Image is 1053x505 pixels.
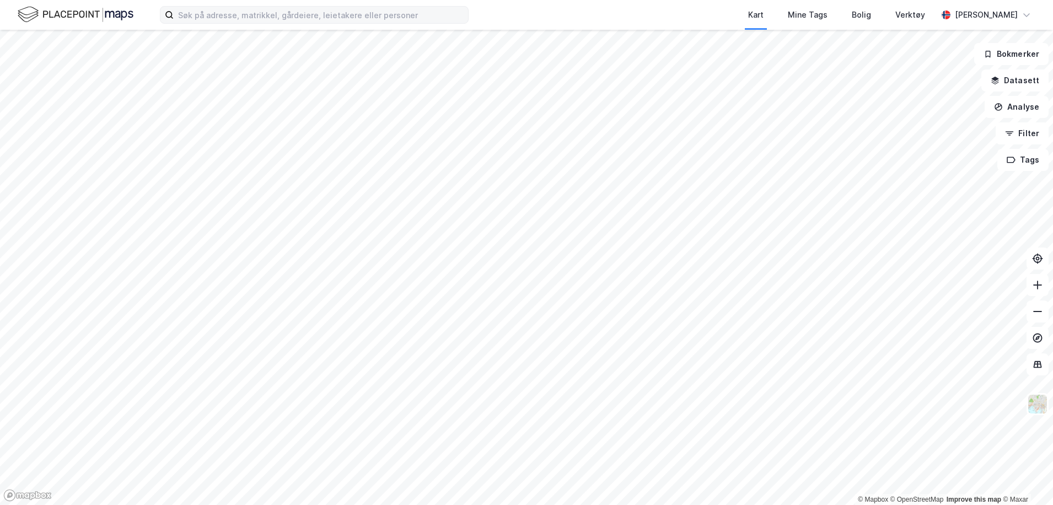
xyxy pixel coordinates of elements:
div: [PERSON_NAME] [955,8,1018,22]
div: Verktøy [895,8,925,22]
div: Kart [748,8,764,22]
input: Søk på adresse, matrikkel, gårdeiere, leietakere eller personer [174,7,468,23]
div: Mine Tags [788,8,828,22]
iframe: Chat Widget [998,452,1053,505]
div: Bolig [852,8,871,22]
img: logo.f888ab2527a4732fd821a326f86c7f29.svg [18,5,133,24]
